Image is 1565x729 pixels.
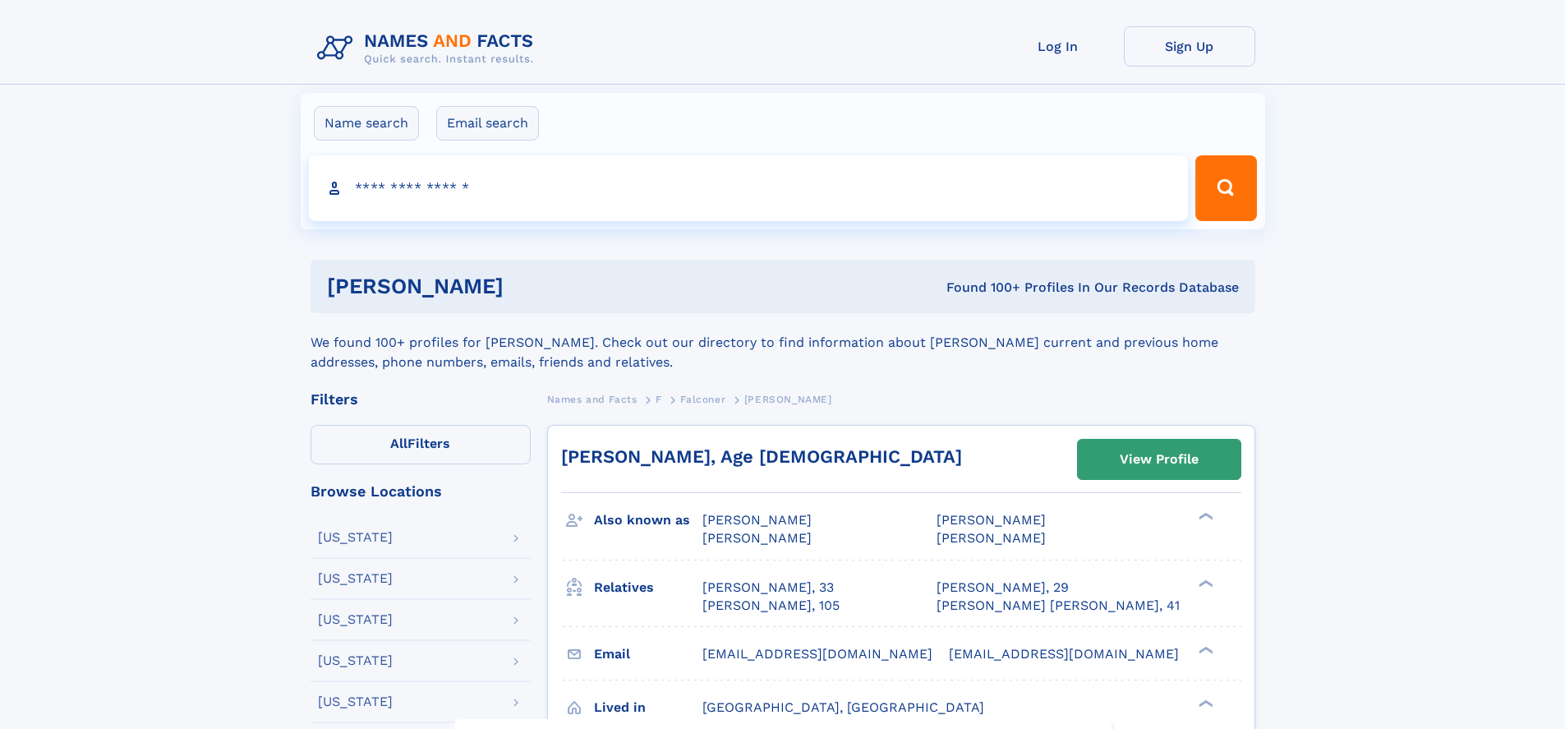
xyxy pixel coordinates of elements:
input: search input [309,155,1189,221]
div: ❯ [1194,698,1214,708]
a: Falconer [680,389,725,409]
div: [US_STATE] [318,531,393,544]
label: Filters [311,425,531,464]
div: View Profile [1120,441,1199,478]
a: [PERSON_NAME], 33 [702,579,834,597]
label: Email search [436,106,539,141]
h3: Lived in [594,694,702,722]
span: [EMAIL_ADDRESS][DOMAIN_NAME] [702,646,932,662]
div: Browse Locations [311,484,531,499]
div: Found 100+ Profiles In Our Records Database [725,279,1239,297]
span: [PERSON_NAME] [702,530,812,546]
span: [PERSON_NAME] [937,512,1046,528]
span: F [656,394,662,405]
a: [PERSON_NAME], 105 [702,597,840,615]
a: Names and Facts [547,389,638,409]
label: Name search [314,106,419,141]
a: F [656,389,662,409]
img: Logo Names and Facts [311,26,547,71]
h1: [PERSON_NAME] [327,276,725,297]
button: Search Button [1195,155,1256,221]
div: [US_STATE] [318,695,393,708]
h3: Also known as [594,506,702,534]
a: [PERSON_NAME], 29 [937,579,1069,597]
div: [US_STATE] [318,613,393,626]
a: [PERSON_NAME], Age [DEMOGRAPHIC_DATA] [561,446,962,467]
div: ❯ [1194,578,1214,588]
span: All [390,436,407,451]
div: We found 100+ profiles for [PERSON_NAME]. Check out our directory to find information about [PERS... [311,313,1255,372]
span: [PERSON_NAME] [937,530,1046,546]
div: [US_STATE] [318,654,393,667]
span: [GEOGRAPHIC_DATA], [GEOGRAPHIC_DATA] [702,699,984,715]
div: [US_STATE] [318,572,393,585]
a: Log In [992,26,1124,67]
div: ❯ [1194,644,1214,655]
h3: Relatives [594,574,702,602]
h3: Email [594,640,702,668]
a: View Profile [1078,440,1240,479]
div: ❯ [1194,511,1214,522]
span: Falconer [680,394,725,405]
a: Sign Up [1124,26,1255,67]
span: [PERSON_NAME] [702,512,812,528]
span: [EMAIL_ADDRESS][DOMAIN_NAME] [949,646,1179,662]
span: [PERSON_NAME] [744,394,832,405]
a: [PERSON_NAME] [PERSON_NAME], 41 [937,597,1180,615]
div: Filters [311,392,531,407]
